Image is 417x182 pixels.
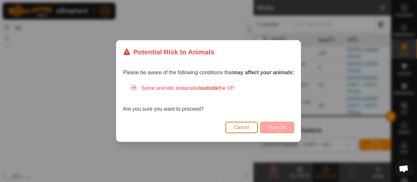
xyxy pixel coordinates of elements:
[225,122,258,133] button: Cancel
[268,125,286,130] span: Turn On
[395,160,412,177] div: Open chat
[233,70,294,75] strong: may affect your animals:
[183,85,235,91] span: located the VP.
[123,70,294,75] span: Please be aware of the following conditions that
[123,84,294,113] div: Are you sure you want to proceed?
[123,47,214,57] div: Potential Risk to Animals
[260,122,294,133] button: Turn On
[234,125,249,130] span: Cancel
[131,84,294,92] div: Some animals are
[200,85,219,91] strong: outside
